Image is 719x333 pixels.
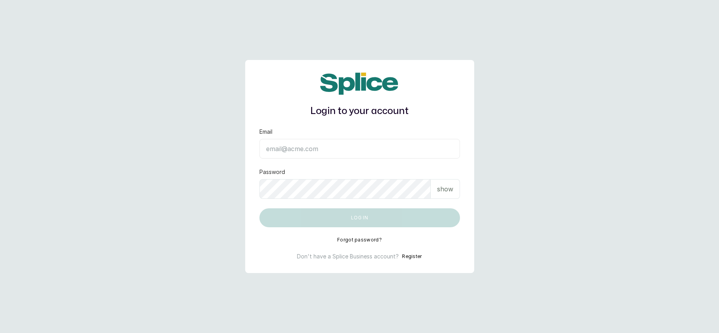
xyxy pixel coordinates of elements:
[437,184,453,194] p: show
[297,253,399,260] p: Don't have a Splice Business account?
[337,237,382,243] button: Forgot password?
[402,253,422,260] button: Register
[259,168,285,176] label: Password
[259,208,460,227] button: Log in
[259,104,460,118] h1: Login to your account
[259,128,272,136] label: Email
[259,139,460,159] input: email@acme.com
